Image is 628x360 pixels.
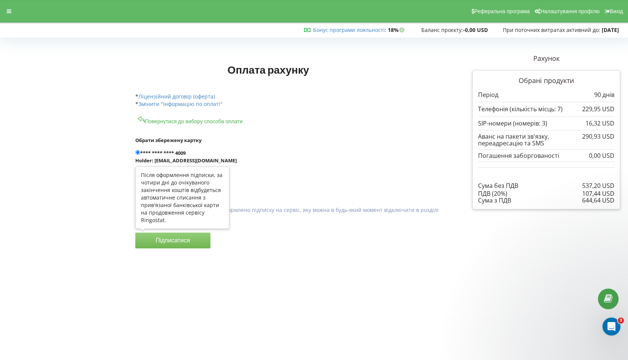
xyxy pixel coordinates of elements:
span: Баланс проєкту: [421,26,463,33]
p: Телефонія (кількість місць: 7) [478,105,563,113]
p: SIP-номери (номерів: 3) [478,119,547,128]
button: Підписатися [135,233,210,248]
p: При оплаті буде автоматично оформлено підписку на сервіс, яку можна в будь-який момент відключити... [142,206,441,221]
div: Після оформлення підписки, за чотири дні до очікуваного закінчення коштів відбудеться автоматичне... [141,171,224,224]
p: Сума без ПДВ [478,182,518,190]
div: ПДВ (20%) [478,190,614,197]
a: Бонус програми лояльності [313,26,385,33]
a: Ліцензійний договір (оферта) [138,93,215,100]
p: Період [478,91,498,99]
div: 290,93 USD [582,133,614,140]
p: 90 днів [594,91,614,99]
div: 107,44 USD [582,190,614,197]
strong: 18% [388,26,406,33]
span: 3 [618,318,624,324]
label: Оплатити новою карткою [135,182,441,190]
span: Вихід [610,8,623,14]
strong: -0,00 USD [463,26,488,33]
label: Обрати збережену картку [135,136,441,144]
span: Реферальна програма [474,8,530,14]
div: Погашення заборгованості [478,152,614,159]
div: Аванс на пакети зв'язку, переадресацію та SMS [478,133,614,147]
label: або [135,169,441,177]
p: Рахунок [472,54,620,64]
div: 0,00 USD [589,152,614,159]
h1: Оплата рахунку [135,63,401,76]
strong: [DATE] [602,26,619,33]
p: 229,95 USD [582,105,614,113]
span: При поточних витратах активний до: [503,26,600,33]
iframe: Intercom live chat [602,318,620,336]
p: 16,32 USD [586,119,614,128]
a: Змінити "Інформацію по оплаті" [138,100,222,107]
p: Обрані продукти [478,76,614,86]
span: : [313,26,386,33]
div: Сума з ПДВ [478,197,614,204]
div: 644,64 USD [582,197,614,204]
span: Налаштування профілю [540,8,599,14]
p: 537,20 USD [582,182,614,190]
